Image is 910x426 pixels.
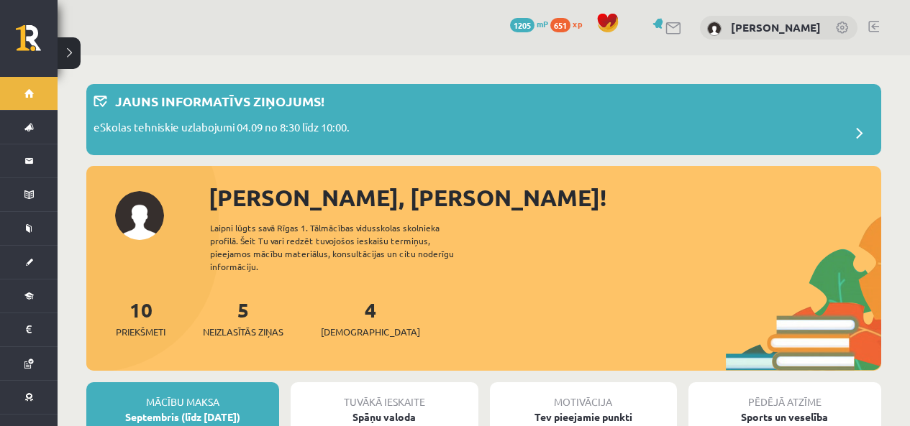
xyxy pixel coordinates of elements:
[210,221,479,273] div: Laipni lūgts savā Rīgas 1. Tālmācības vidusskolas skolnieka profilā. Šeit Tu vari redzēt tuvojošo...
[490,409,677,425] div: Tev pieejamie punkti
[321,297,420,339] a: 4[DEMOGRAPHIC_DATA]
[688,382,881,409] div: Pēdējā atzīme
[203,297,283,339] a: 5Neizlasītās ziņas
[94,91,874,148] a: Jauns informatīvs ziņojums! eSkolas tehniskie uzlabojumi 04.09 no 8:30 līdz 10:00.
[116,297,165,339] a: 10Priekšmeti
[86,409,279,425] div: Septembris (līdz [DATE])
[291,382,478,409] div: Tuvākā ieskaite
[537,18,548,29] span: mP
[209,180,881,215] div: [PERSON_NAME], [PERSON_NAME]!
[490,382,677,409] div: Motivācija
[116,325,165,339] span: Priekšmeti
[16,25,58,61] a: Rīgas 1. Tālmācības vidusskola
[573,18,582,29] span: xp
[86,382,279,409] div: Mācību maksa
[731,20,821,34] a: [PERSON_NAME]
[510,18,534,32] span: 1205
[94,119,350,139] p: eSkolas tehniskie uzlabojumi 04.09 no 8:30 līdz 10:00.
[707,22,722,36] img: Adriana Viola Jalovecka
[115,91,324,111] p: Jauns informatīvs ziņojums!
[550,18,589,29] a: 651 xp
[510,18,548,29] a: 1205 mP
[203,325,283,339] span: Neizlasītās ziņas
[291,409,478,425] div: Spāņu valoda
[321,325,420,339] span: [DEMOGRAPHIC_DATA]
[550,18,570,32] span: 651
[688,409,881,425] div: Sports un veselība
